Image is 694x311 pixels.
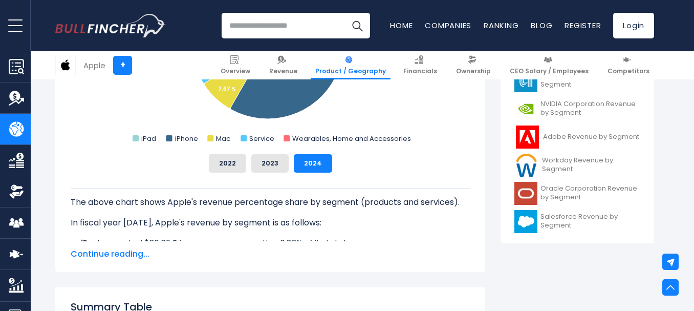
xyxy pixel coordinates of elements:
a: Product / Geography [311,51,391,79]
span: Adobe Revenue by Segment [543,133,639,141]
span: Ownership [456,67,491,75]
text: iPad [141,134,156,143]
a: Revenue [265,51,302,79]
text: Service [249,134,274,143]
img: NVDA logo [514,97,537,120]
tspan: 7.67 % [218,85,236,93]
span: Oracle Corporation Revenue by Segment [540,184,640,202]
a: + [113,56,132,75]
a: Blog [531,20,552,31]
span: Continue reading... [71,248,470,260]
img: CRM logo [514,210,537,233]
a: Home [390,20,413,31]
span: Competitors [608,67,649,75]
a: Salesforce Revenue by Segment [508,208,646,236]
span: Overview [221,67,250,75]
span: CEO Salary / Employees [510,67,589,75]
a: NVIDIA Corporation Revenue by Segment [508,95,646,123]
img: Ownership [9,184,24,199]
li: generated $26.69 B in revenue, representing 6.83% of its total revenue. [71,237,470,250]
text: iPhone [175,134,198,143]
a: Competitors [603,51,654,79]
a: Workday Revenue by Segment [508,151,646,179]
p: The above chart shows Apple's revenue percentage share by segment (products and services). [71,196,470,209]
img: ADBE logo [514,126,540,149]
a: Ownership [451,51,495,79]
a: Companies [425,20,471,31]
button: Search [344,13,370,38]
button: 2022 [209,154,246,173]
div: Apple [83,59,105,71]
span: NVIDIA Corporation Revenue by Segment [540,100,640,117]
a: Login [613,13,654,38]
span: Product / Geography [315,67,386,75]
text: Mac [216,134,230,143]
span: Revenue [269,67,297,75]
button: 2023 [251,154,289,173]
p: In fiscal year [DATE], Apple's revenue by segment is as follows: [71,217,470,229]
img: AMAT logo [514,69,537,92]
text: Wearables, Home and Accessories [292,134,411,143]
img: WDAY logo [514,154,539,177]
button: 2024 [294,154,332,173]
img: AAPL logo [56,55,75,75]
span: Workday Revenue by Segment [542,156,640,174]
img: ORCL logo [514,182,537,205]
a: Register [565,20,601,31]
span: Financials [403,67,437,75]
a: Overview [216,51,255,79]
a: CEO Salary / Employees [505,51,593,79]
a: Applied Materials Revenue by Segment [508,67,646,95]
b: iPad [81,237,99,249]
a: Go to homepage [55,14,165,37]
span: Applied Materials Revenue by Segment [540,72,640,89]
img: Bullfincher logo [55,14,166,37]
a: Adobe Revenue by Segment [508,123,646,151]
span: Salesforce Revenue by Segment [540,213,640,230]
a: Ranking [484,20,518,31]
a: Financials [399,51,442,79]
a: Oracle Corporation Revenue by Segment [508,179,646,208]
